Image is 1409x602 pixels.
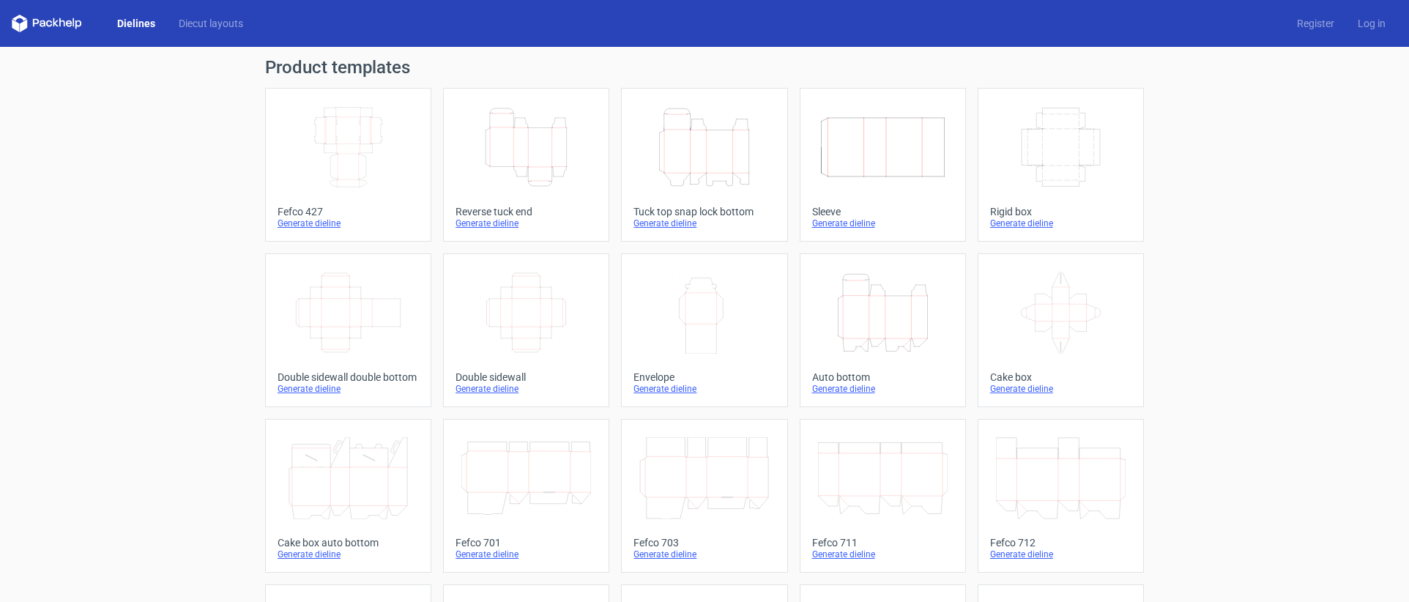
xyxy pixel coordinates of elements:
div: Generate dieline [633,218,775,229]
a: Diecut layouts [167,16,255,31]
a: Fefco 703Generate dieline [621,419,787,573]
a: EnvelopeGenerate dieline [621,253,787,407]
div: Fefco 701 [456,537,597,549]
div: Generate dieline [456,549,597,560]
div: Cake box auto bottom [278,537,419,549]
a: Double sidewall double bottomGenerate dieline [265,253,431,407]
div: Auto bottom [812,371,953,383]
a: Double sidewallGenerate dieline [443,253,609,407]
div: Generate dieline [456,383,597,395]
div: Reverse tuck end [456,206,597,218]
h1: Product templates [265,59,1144,76]
div: Envelope [633,371,775,383]
a: Log in [1346,16,1397,31]
a: Tuck top snap lock bottomGenerate dieline [621,88,787,242]
div: Generate dieline [990,549,1131,560]
div: Generate dieline [990,218,1131,229]
div: Sleeve [812,206,953,218]
div: Generate dieline [812,218,953,229]
a: Dielines [105,16,167,31]
a: Rigid boxGenerate dieline [978,88,1144,242]
a: Reverse tuck endGenerate dieline [443,88,609,242]
a: Fefco 711Generate dieline [800,419,966,573]
div: Fefco 703 [633,537,775,549]
div: Double sidewall [456,371,597,383]
a: Auto bottomGenerate dieline [800,253,966,407]
div: Fefco 711 [812,537,953,549]
div: Cake box [990,371,1131,383]
div: Fefco 427 [278,206,419,218]
a: Fefco 712Generate dieline [978,419,1144,573]
a: Cake boxGenerate dieline [978,253,1144,407]
div: Generate dieline [990,383,1131,395]
div: Generate dieline [278,383,419,395]
div: Generate dieline [456,218,597,229]
a: Fefco 701Generate dieline [443,419,609,573]
a: Fefco 427Generate dieline [265,88,431,242]
a: Register [1285,16,1346,31]
div: Tuck top snap lock bottom [633,206,775,218]
div: Generate dieline [278,549,419,560]
div: Rigid box [990,206,1131,218]
div: Generate dieline [812,383,953,395]
div: Generate dieline [633,383,775,395]
div: Generate dieline [278,218,419,229]
a: Cake box auto bottomGenerate dieline [265,419,431,573]
div: Generate dieline [812,549,953,560]
a: SleeveGenerate dieline [800,88,966,242]
div: Fefco 712 [990,537,1131,549]
div: Generate dieline [633,549,775,560]
div: Double sidewall double bottom [278,371,419,383]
